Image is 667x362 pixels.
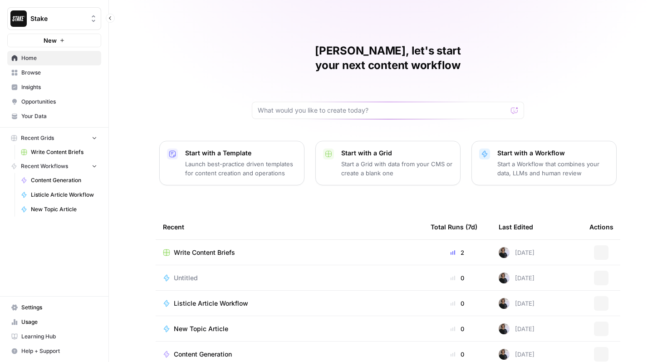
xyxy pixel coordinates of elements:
span: Content Generation [174,350,232,359]
a: Learning Hub [7,329,101,344]
span: Insights [21,83,97,91]
button: Start with a TemplateLaunch best-practice driven templates for content creation and operations [159,141,304,185]
button: Recent Grids [7,131,101,145]
div: Recent [163,214,416,239]
span: Help + Support [21,347,97,355]
span: New Topic Article [174,324,228,333]
a: Insights [7,80,101,94]
span: New Topic Article [31,205,97,213]
span: Stake [30,14,85,23]
button: Help + Support [7,344,101,358]
a: Content Generation [17,173,101,188]
a: Write Content Briefs [163,248,416,257]
button: Start with a WorkflowStart a Workflow that combines your data, LLMs and human review [471,141,617,185]
span: Usage [21,318,97,326]
div: [DATE] [499,247,535,258]
a: New Topic Article [17,202,101,217]
img: msudh3oz09a6z5mpyd1ghrq2lukq [499,273,510,283]
div: 0 [431,273,484,283]
a: Opportunities [7,94,101,109]
div: 2 [431,248,484,257]
a: Content Generation [163,350,416,359]
p: Start with a Template [185,149,297,158]
div: 0 [431,350,484,359]
img: msudh3oz09a6z5mpyd1ghrq2lukq [499,349,510,360]
p: Start a Grid with data from your CMS or create a blank one [341,159,453,178]
div: 0 [431,299,484,308]
a: Listicle Article Workflow [163,299,416,308]
a: Usage [7,315,101,329]
img: msudh3oz09a6z5mpyd1ghrq2lukq [499,247,510,258]
button: Recent Workflows [7,159,101,173]
div: Actions [589,214,613,239]
span: Browse [21,69,97,77]
span: Settings [21,303,97,312]
div: Total Runs (7d) [431,214,477,239]
span: Recent Workflows [21,162,68,170]
span: Listicle Article Workflow [174,299,248,308]
div: Last Edited [499,214,533,239]
button: New [7,34,101,47]
img: msudh3oz09a6z5mpyd1ghrq2lukq [499,298,510,309]
span: Listicle Article Workflow [31,191,97,199]
span: Opportunities [21,98,97,106]
img: Stake Logo [10,10,27,27]
a: Listicle Article Workflow [17,188,101,202]
a: Home [7,51,101,65]
div: [DATE] [499,323,535,334]
img: msudh3oz09a6z5mpyd1ghrq2lukq [499,323,510,334]
a: Write Content Briefs [17,145,101,159]
span: Write Content Briefs [31,148,97,156]
p: Start with a Grid [341,149,453,158]
span: Content Generation [31,176,97,184]
h1: [PERSON_NAME], let's start your next content workflow [252,44,524,73]
div: [DATE] [499,298,535,309]
div: [DATE] [499,273,535,283]
p: Launch best-practice driven templates for content creation and operations [185,159,297,178]
p: Start a Workflow that combines your data, LLMs and human review [497,159,609,178]
span: Write Content Briefs [174,248,235,257]
a: Browse [7,65,101,80]
input: What would you like to create today? [258,106,507,115]
a: Your Data [7,109,101,124]
span: Home [21,54,97,62]
a: Untitled [163,273,416,283]
span: Learning Hub [21,332,97,341]
span: Your Data [21,112,97,120]
a: Settings [7,300,101,315]
span: Recent Grids [21,134,54,142]
button: Start with a GridStart a Grid with data from your CMS or create a blank one [315,141,461,185]
p: Start with a Workflow [497,149,609,158]
button: Workspace: Stake [7,7,101,30]
span: New [44,36,57,45]
div: 0 [431,324,484,333]
span: Untitled [174,273,198,283]
div: [DATE] [499,349,535,360]
a: New Topic Article [163,324,416,333]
